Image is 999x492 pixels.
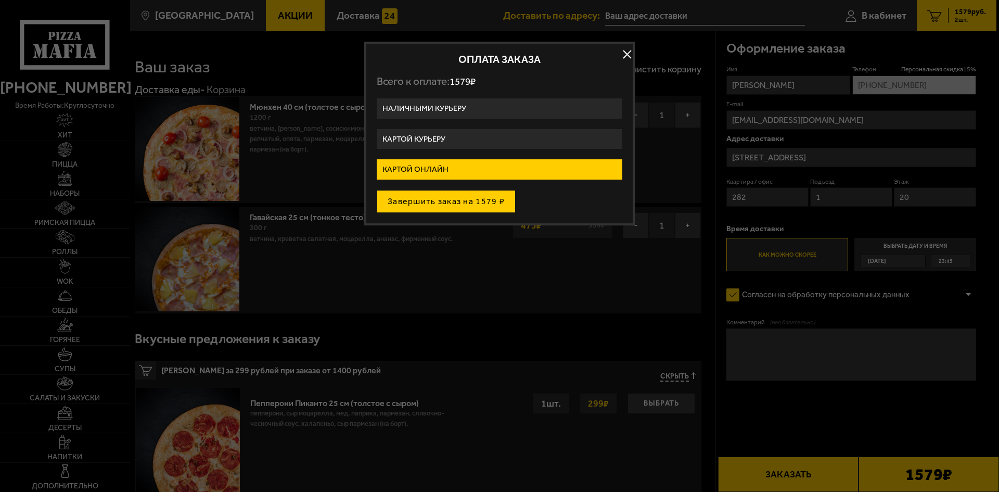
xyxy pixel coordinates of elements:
button: Завершить заказ на 1579 ₽ [377,190,516,213]
p: Всего к оплате: [377,75,622,88]
span: 1579 ₽ [450,75,476,87]
label: Наличными курьеру [377,98,622,119]
label: Картой онлайн [377,159,622,180]
label: Картой курьеру [377,129,622,149]
h2: Оплата заказа [377,54,622,65]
